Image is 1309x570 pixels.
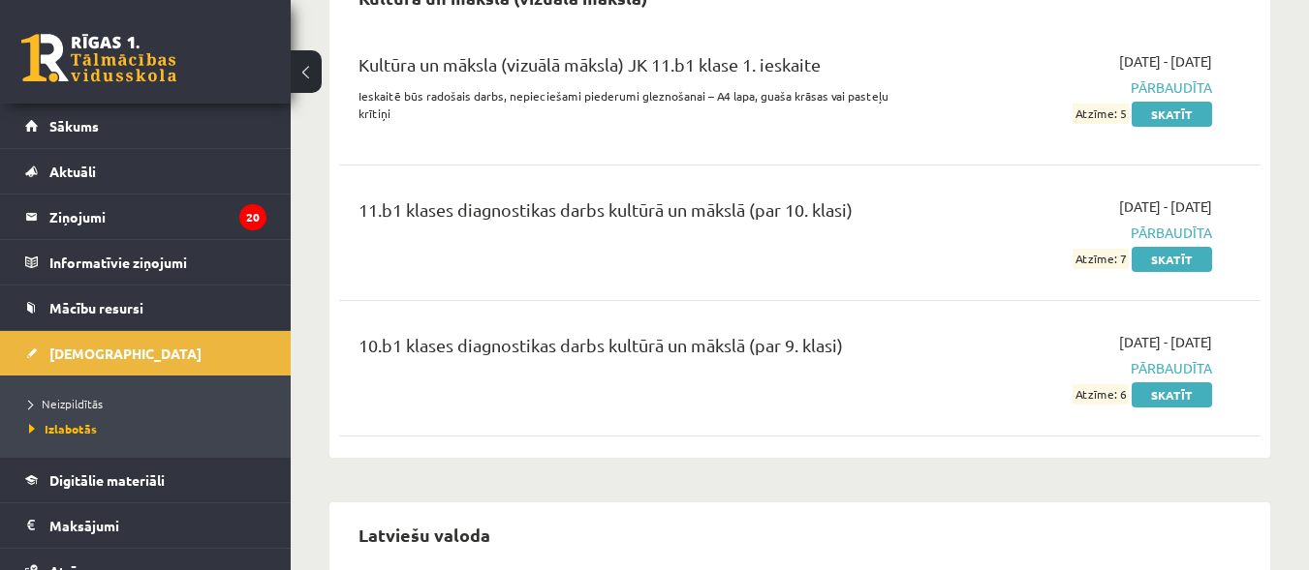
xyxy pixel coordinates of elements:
[25,240,266,285] a: Informatīvie ziņojumi
[1132,102,1212,127] a: Skatīt
[239,204,266,230] i: 20
[25,149,266,194] a: Aktuāli
[358,196,918,232] div: 11.b1 klases diagnostikas darbs kultūrā un mākslā (par 10. klasi)
[1119,332,1212,352] span: [DATE] - [DATE]
[25,285,266,330] a: Mācību resursi
[49,299,143,316] span: Mācību resursi
[49,195,266,239] legend: Ziņojumi
[1119,196,1212,217] span: [DATE] - [DATE]
[358,51,918,87] div: Kultūra un māksla (vizuālā māksla) JK 11.b1 klase 1. ieskaite
[1073,104,1129,124] span: Atzīme: 5
[1119,51,1212,72] span: [DATE] - [DATE]
[49,117,99,135] span: Sākums
[49,345,202,362] span: [DEMOGRAPHIC_DATA]
[25,195,266,239] a: Ziņojumi20
[25,331,266,375] a: [DEMOGRAPHIC_DATA]
[49,471,165,489] span: Digitālie materiāli
[49,240,266,285] legend: Informatīvie ziņojumi
[358,87,918,122] p: Ieskaitē būs radošais darbs, nepieciešami piederumi gleznošanai – A4 lapa, guaša krāsas vai paste...
[1132,382,1212,407] a: Skatīt
[947,223,1212,243] span: Pārbaudīta
[1073,384,1129,405] span: Atzīme: 6
[25,458,266,502] a: Digitālie materiāli
[29,396,103,411] span: Neizpildītās
[49,163,96,180] span: Aktuāli
[947,77,1212,98] span: Pārbaudīta
[1073,249,1129,269] span: Atzīme: 7
[29,420,271,437] a: Izlabotās
[25,503,266,548] a: Maksājumi
[1132,247,1212,272] a: Skatīt
[339,512,510,557] h2: Latviešu valoda
[358,332,918,368] div: 10.b1 klases diagnostikas darbs kultūrā un mākslā (par 9. klasi)
[29,421,97,436] span: Izlabotās
[25,104,266,148] a: Sākums
[21,34,176,82] a: Rīgas 1. Tālmācības vidusskola
[29,395,271,412] a: Neizpildītās
[49,503,266,548] legend: Maksājumi
[947,358,1212,378] span: Pārbaudīta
